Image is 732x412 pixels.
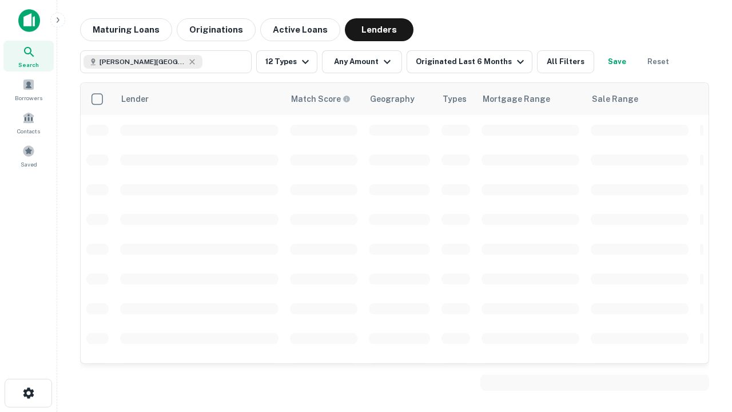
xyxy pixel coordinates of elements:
div: Types [443,92,467,106]
span: Search [18,60,39,69]
span: Borrowers [15,93,42,102]
button: All Filters [537,50,594,73]
button: Originated Last 6 Months [407,50,532,73]
div: Capitalize uses an advanced AI algorithm to match your search with the best lender. The match sco... [291,93,351,105]
img: capitalize-icon.png [18,9,40,32]
div: Mortgage Range [483,92,550,106]
th: Types [436,83,476,115]
th: Mortgage Range [476,83,585,115]
button: Any Amount [322,50,402,73]
button: Lenders [345,18,413,41]
button: Reset [640,50,677,73]
button: 12 Types [256,50,317,73]
button: Active Loans [260,18,340,41]
th: Sale Range [585,83,694,115]
a: Saved [3,140,54,171]
a: Borrowers [3,74,54,105]
th: Lender [114,83,284,115]
iframe: Chat Widget [675,284,732,339]
span: Contacts [17,126,40,136]
th: Geography [363,83,436,115]
span: Saved [21,160,37,169]
button: Save your search to get updates of matches that match your search criteria. [599,50,635,73]
a: Contacts [3,107,54,138]
button: Originations [177,18,256,41]
div: Sale Range [592,92,638,106]
div: Lender [121,92,149,106]
th: Capitalize uses an advanced AI algorithm to match your search with the best lender. The match sco... [284,83,363,115]
span: [PERSON_NAME][GEOGRAPHIC_DATA], [GEOGRAPHIC_DATA] [100,57,185,67]
button: Maturing Loans [80,18,172,41]
a: Search [3,41,54,72]
div: Originated Last 6 Months [416,55,527,69]
div: Geography [370,92,415,106]
h6: Match Score [291,93,348,105]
